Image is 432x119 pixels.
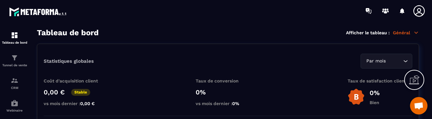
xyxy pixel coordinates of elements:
[196,101,260,106] p: vs mois dernier :
[9,6,67,17] img: logo
[44,58,94,64] p: Statistiques globales
[370,100,380,105] p: Bien
[2,72,27,94] a: formationformationCRM
[11,77,18,84] img: formation
[232,101,239,106] span: 0%
[2,27,27,49] a: formationformationTableau de bord
[370,89,380,97] p: 0%
[11,99,18,107] img: automations
[346,30,390,35] p: Afficher le tableau :
[44,78,108,83] p: Coût d'acquisition client
[2,49,27,72] a: formationformationTunnel de vente
[37,28,99,37] h3: Tableau de bord
[348,78,412,83] p: Taux de satisfaction client
[44,101,108,106] p: vs mois dernier :
[348,88,365,105] img: b-badge-o.b3b20ee6.svg
[361,54,412,69] div: Search for option
[2,41,27,44] p: Tableau de bord
[71,89,90,96] p: Stable
[2,94,27,117] a: automationsautomationsWebinaire
[365,58,387,65] span: Par mois
[410,97,427,114] a: Ouvrir le chat
[2,109,27,112] p: Webinaire
[11,31,18,39] img: formation
[80,101,95,106] span: 0,00 €
[11,54,18,62] img: formation
[196,88,260,96] p: 0%
[2,86,27,90] p: CRM
[2,63,27,67] p: Tunnel de vente
[196,78,260,83] p: Taux de conversion
[44,88,65,96] p: 0,00 €
[393,30,419,36] p: Général
[387,58,402,65] input: Search for option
